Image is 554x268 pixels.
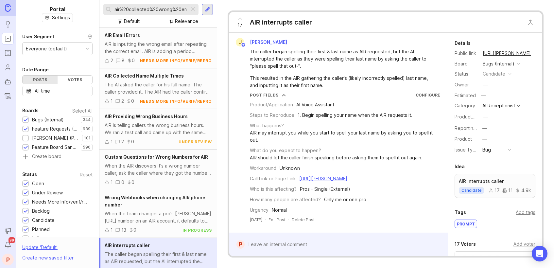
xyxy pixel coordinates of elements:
[32,125,78,133] div: Feature Requests (Internal)
[99,150,217,190] a: Custom Questions for Wrong Numbers for AIRWhen the AIR discovers it's a wrong number caller, ask ...
[105,122,212,136] div: AIR is telling callers the wrong business hours. We ran a test call and came up with the same iss...
[515,188,531,193] div: 4.9k
[484,256,494,266] div: M
[32,180,44,187] div: Open
[250,101,293,108] div: Product/Application
[32,144,78,151] div: Feature Board Sandbox [DATE]
[105,41,212,55] div: AIR is inputting the wrong email after repeating the correct email. AIR is adding a period betwee...
[2,18,14,30] a: Ideas
[52,14,70,21] span: Settings
[459,178,531,185] p: AIR interrupts caller
[250,147,321,154] div: What do you expect to happen?
[300,186,350,193] div: Pros - Single (External)
[532,246,547,261] div: Open Intercom Messenger
[524,16,537,29] button: Close button
[250,75,435,89] div: This resulted in the AIR gathering the caller's (likely incorrectly spelled) last name, and input...
[489,188,500,193] div: 17
[250,165,276,172] div: Workaround
[2,76,14,88] a: Autopilot
[83,126,91,132] p: 939
[476,256,486,266] div: S
[111,226,113,234] div: 1
[481,49,533,58] a: [URL][PERSON_NAME]
[84,135,91,141] p: 101
[26,45,67,52] div: Everyone (default)
[455,174,535,198] a: AIR interrupts callercandidate17114.9k
[42,13,73,22] button: Settings
[124,18,140,25] div: Default
[22,254,74,261] div: Create new saved filter
[502,188,513,193] div: 11
[296,101,334,108] div: AI Voice Assistant
[455,147,478,152] label: Issue Type
[455,93,476,98] div: Estimated
[455,39,471,47] div: Details
[131,179,134,186] div: 0
[250,175,296,182] div: Call Link or Page Link
[292,217,315,223] div: Delete Post
[455,163,465,170] div: Idea
[280,165,300,172] div: Unknown
[2,62,14,73] a: Users
[455,114,489,119] label: ProductboardID
[140,98,212,104] div: needs more info/verif/repro
[99,28,217,68] a: AIR Email ErrorsAIR is inputting the wrong email after repeating the correct email. AIR is adding...
[22,244,58,254] div: Update ' Default '
[455,60,477,67] div: Board
[482,135,487,143] div: —
[32,116,64,123] div: Bugs (Internal)
[22,33,54,41] div: User Segment
[455,220,477,228] div: prompt
[32,134,79,142] div: [PERSON_NAME] (Public)
[250,206,268,214] div: Urgency
[132,57,135,64] div: 0
[459,256,470,266] div: R
[455,70,477,78] div: Status
[483,70,505,78] div: candidate
[182,227,212,233] div: in progress
[236,38,244,46] div: J
[122,57,125,64] div: 8
[2,225,14,237] button: Announcements
[2,33,14,45] a: Portal
[32,189,63,196] div: Under Review
[298,112,412,119] div: 1. Begin spelling your name when the AIR requests it.
[22,170,37,178] div: Status
[272,206,287,214] div: Normal
[479,91,488,100] div: —
[236,240,245,249] div: P
[121,138,124,145] div: 2
[455,50,477,57] div: Public link
[105,81,212,96] div: The AI asked the caller for his full name, The caller provided it. The AIR had the caller confirm...
[133,226,136,234] div: 0
[250,217,262,223] a: [DATE]
[111,179,113,186] div: 1
[299,176,347,181] a: [URL][PERSON_NAME]
[455,125,490,131] label: Reporting Team
[22,107,39,115] div: Boards
[468,256,478,266] div: L
[32,198,89,205] div: Needs More Info/verif/repro
[461,188,481,193] p: candidate
[481,113,490,121] button: ProductboardID
[268,217,286,223] div: Edit Post
[232,38,292,46] a: J[PERSON_NAME]
[416,93,440,98] a: Configure
[111,57,113,64] div: 2
[288,217,289,223] div: ·
[483,60,514,67] div: Bugs (Internal)
[2,254,14,265] button: P
[99,190,217,238] a: Wrong Webhooks when changing AIR phone numberWhen the team changes a pro's [PERSON_NAME][URL] num...
[250,39,287,45] span: [PERSON_NAME]
[99,109,217,150] a: AIR Providing Wrong Business HoursAIR is telling callers the wrong business hours. We ran a test ...
[237,21,243,28] span: 17
[105,32,140,38] span: AIR Email Errors
[250,92,286,98] button: Post Fields
[111,98,113,105] div: 1
[22,66,49,74] div: Date Range
[121,179,124,186] div: 0
[111,138,113,145] div: 1
[250,129,440,144] div: AIR may interrupt you while you start to spell your last name by asking you to spell it out.
[250,92,279,98] div: Post Fields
